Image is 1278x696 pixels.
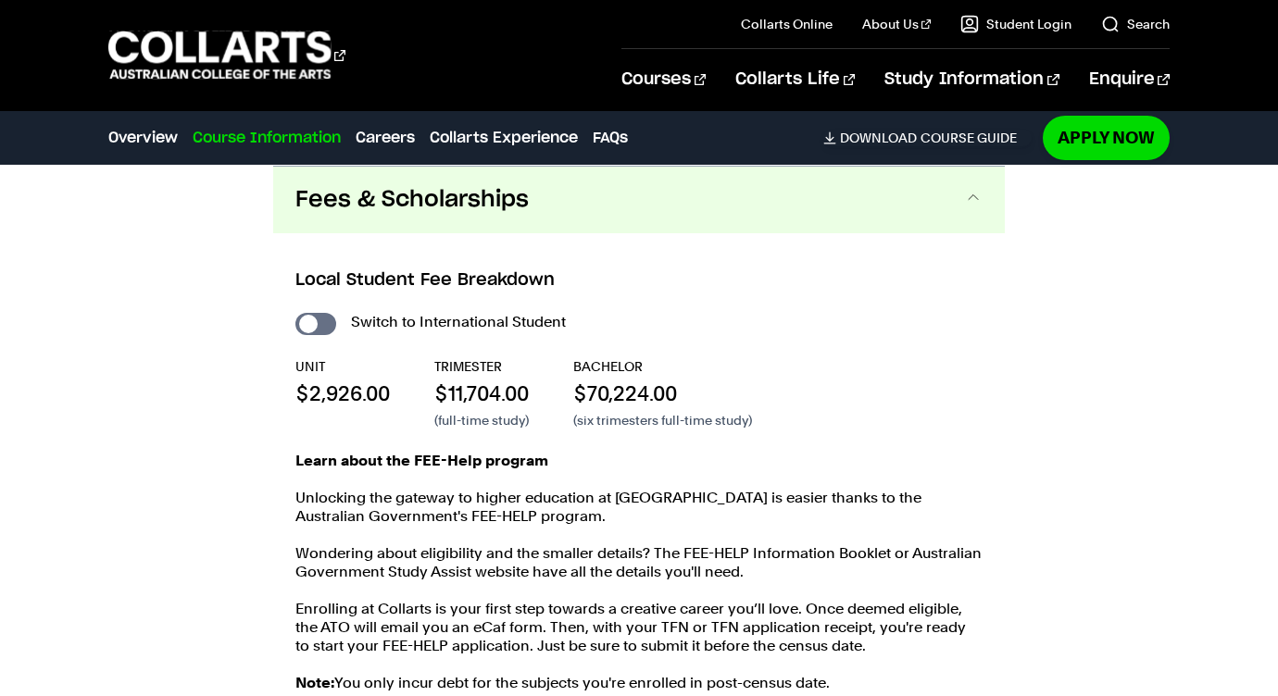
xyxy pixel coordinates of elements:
[573,379,752,407] p: $70,224.00
[840,130,917,146] span: Download
[741,15,833,33] a: Collarts Online
[573,357,752,376] p: BACHELOR
[295,489,983,526] p: Unlocking the gateway to higher education at [GEOGRAPHIC_DATA] is easier thanks to the Australian...
[434,357,529,376] p: TRIMESTER
[295,357,390,376] p: UNIT
[1089,49,1170,110] a: Enquire
[1101,15,1170,33] a: Search
[295,268,983,292] h3: Local Student Fee Breakdown
[356,127,415,149] a: Careers
[862,15,931,33] a: About Us
[273,167,1005,233] button: Fees & Scholarships
[960,15,1071,33] a: Student Login
[295,674,334,691] strong: Note:
[621,49,706,110] a: Courses
[593,127,628,149] a: FAQs
[295,452,548,469] strong: Learn about the FEE-Help program
[295,674,983,692] p: You only incur debt for the subjects you're enrolled in post-census date.
[735,49,855,110] a: Collarts Life
[295,544,983,581] p: Wondering about eligibility and the smaller details? The FEE-HELP Information Booklet or Australi...
[430,127,578,149] a: Collarts Experience
[884,49,1059,110] a: Study Information
[193,127,341,149] a: Course Information
[573,411,752,429] p: (six trimesters full-time study)
[295,379,390,407] p: $2,926.00
[1043,116,1170,159] a: Apply Now
[108,29,345,81] div: Go to homepage
[295,600,983,655] p: Enrolling at Collarts is your first step towards a creative career you’ll love. Once deemed eligi...
[351,309,566,335] label: Switch to International Student
[434,379,529,407] p: $11,704.00
[295,185,529,215] span: Fees & Scholarships
[823,130,1032,146] a: DownloadCourse Guide
[434,411,529,429] p: (full-time study)
[108,127,178,149] a: Overview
